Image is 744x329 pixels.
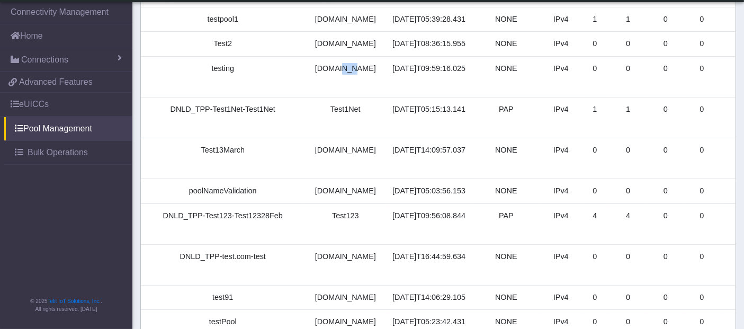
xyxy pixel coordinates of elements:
td: 1 [608,7,648,32]
div: IPv4 [547,251,576,263]
td: 0 [608,179,648,204]
div: IPv4 [547,104,576,115]
td: DNLD_TPP-Test1Net-Test1Net [141,97,305,138]
td: 0 [648,7,684,32]
div: IPv4 [547,210,576,222]
div: PAP [478,104,534,115]
td: 0 [683,32,720,57]
td: 0 [648,244,684,285]
div: IPv4 [547,185,576,197]
td: 0 [648,32,684,57]
td: 0 [581,285,608,310]
td: 0 [648,138,684,179]
td: 1 [608,97,648,138]
td: 1 [581,7,608,32]
td: 1 [581,97,608,138]
td: 0 [581,138,608,179]
td: 0 [608,57,648,97]
a: Telit IoT Solutions, Inc. [48,298,101,304]
div: [DATE]T16:44:59.634 [392,251,465,263]
td: DNLD_TPP-test.com-test [141,244,305,285]
div: [DATE]T09:59:16.025 [392,63,465,75]
td: 0 [608,32,648,57]
td: 0 [683,138,720,179]
td: 4 [608,203,648,244]
div: NONE [478,38,534,50]
td: 0 [608,285,648,310]
div: PAP [478,210,534,222]
td: 0 [648,97,684,138]
td: poolNameValidation [141,179,305,204]
td: 0 [683,179,720,204]
td: test91 [141,285,305,310]
div: [DOMAIN_NAME] [311,251,380,263]
div: NONE [478,145,534,156]
td: 0 [648,179,684,204]
span: Advanced Features [19,76,93,88]
td: DNLD_TPP-Test123-Test12328Feb [141,203,305,244]
div: [DATE]T08:36:15.955 [392,38,465,50]
td: 0 [581,179,608,204]
div: [DATE]T05:39:28.431 [392,14,465,25]
td: 4 [581,203,608,244]
span: Connections [21,54,68,66]
div: [DATE]T09:56:08.844 [392,210,465,222]
div: NONE [478,316,534,328]
div: [DOMAIN_NAME] [311,292,380,304]
td: 0 [581,32,608,57]
div: [DATE]T05:15:13.141 [392,104,465,115]
span: Bulk Operations [28,146,88,159]
div: [DOMAIN_NAME] [311,38,380,50]
td: 0 [608,244,648,285]
div: [DOMAIN_NAME] [311,63,380,75]
td: 0 [581,57,608,97]
div: [DOMAIN_NAME] [311,14,380,25]
td: 0 [581,244,608,285]
div: IPv4 [547,316,576,328]
td: 0 [648,285,684,310]
div: NONE [478,292,534,304]
div: [DOMAIN_NAME] [311,145,380,156]
td: 0 [683,285,720,310]
a: Bulk Operations [4,141,132,164]
td: testpool1 [141,7,305,32]
div: IPv4 [547,14,576,25]
div: IPv4 [547,63,576,75]
td: 0 [683,57,720,97]
div: [DATE]T14:06:29.105 [392,292,465,304]
div: IPv4 [547,145,576,156]
td: 0 [683,97,720,138]
div: [DATE]T14:09:57.037 [392,145,465,156]
td: 0 [608,138,648,179]
div: [DATE]T05:23:42.431 [392,316,465,328]
div: IPv4 [547,38,576,50]
div: [DOMAIN_NAME] [311,185,380,197]
div: Test123 [311,210,380,222]
td: 0 [683,244,720,285]
td: 0 [683,203,720,244]
a: Pool Management [4,117,132,140]
div: [DOMAIN_NAME] [311,316,380,328]
td: 0 [648,203,684,244]
td: 0 [648,57,684,97]
div: NONE [478,14,534,25]
div: IPv4 [547,292,576,304]
div: NONE [478,63,534,75]
div: NONE [478,251,534,263]
td: 0 [683,7,720,32]
td: Test2 [141,32,305,57]
div: NONE [478,185,534,197]
div: Test1Net [311,104,380,115]
td: testing [141,57,305,97]
td: Test13March [141,138,305,179]
div: [DATE]T05:03:56.153 [392,185,465,197]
